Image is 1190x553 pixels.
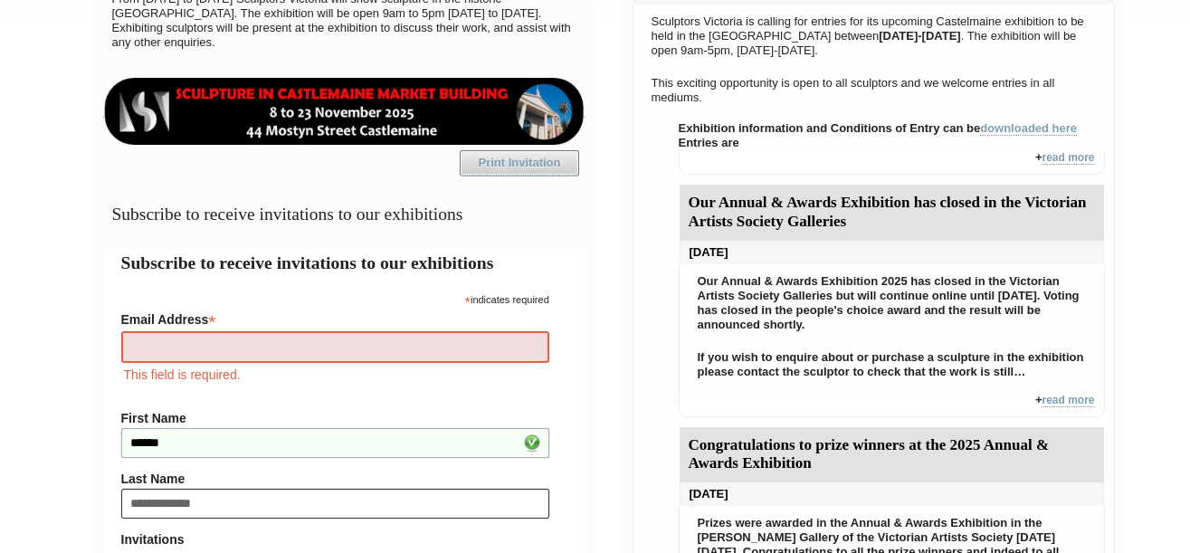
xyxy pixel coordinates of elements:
[1042,151,1094,165] a: read more
[680,482,1104,506] div: [DATE]
[680,185,1104,241] div: Our Annual & Awards Exhibition has closed in the Victorian Artists Society Galleries
[121,411,549,425] label: First Name
[121,472,549,486] label: Last Name
[121,307,549,329] label: Email Address
[121,290,549,307] div: indicates required
[103,196,585,232] h3: Subscribe to receive invitations to our exhibitions
[121,365,549,385] div: This field is required.
[680,427,1104,483] div: Congratulations to prize winners at the 2025 Annual & Awards Exhibition
[980,121,1077,136] a: downloaded here
[689,270,1095,337] p: Our Annual & Awards Exhibition 2025 has closed in the Victorian Artists Society Galleries but wil...
[643,72,1105,110] p: This exciting opportunity is open to all sculptors and we welcome entries in all mediums.
[680,241,1104,264] div: [DATE]
[121,250,567,276] h2: Subscribe to receive invitations to our exhibitions
[460,150,579,176] a: Print Invitation
[1042,394,1094,407] a: read more
[679,393,1105,417] div: +
[679,150,1105,175] div: +
[879,29,961,43] strong: [DATE]-[DATE]
[679,121,1078,136] strong: Exhibition information and Conditions of Entry can be
[643,10,1105,62] p: Sculptors Victoria is calling for entries for its upcoming Castelmaine exhibition to be held in t...
[103,78,585,145] img: castlemaine-ldrbd25v2.png
[121,532,549,547] strong: Invitations
[689,346,1095,384] p: If you wish to enquire about or purchase a sculpture in the exhibition please contact the sculpto...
